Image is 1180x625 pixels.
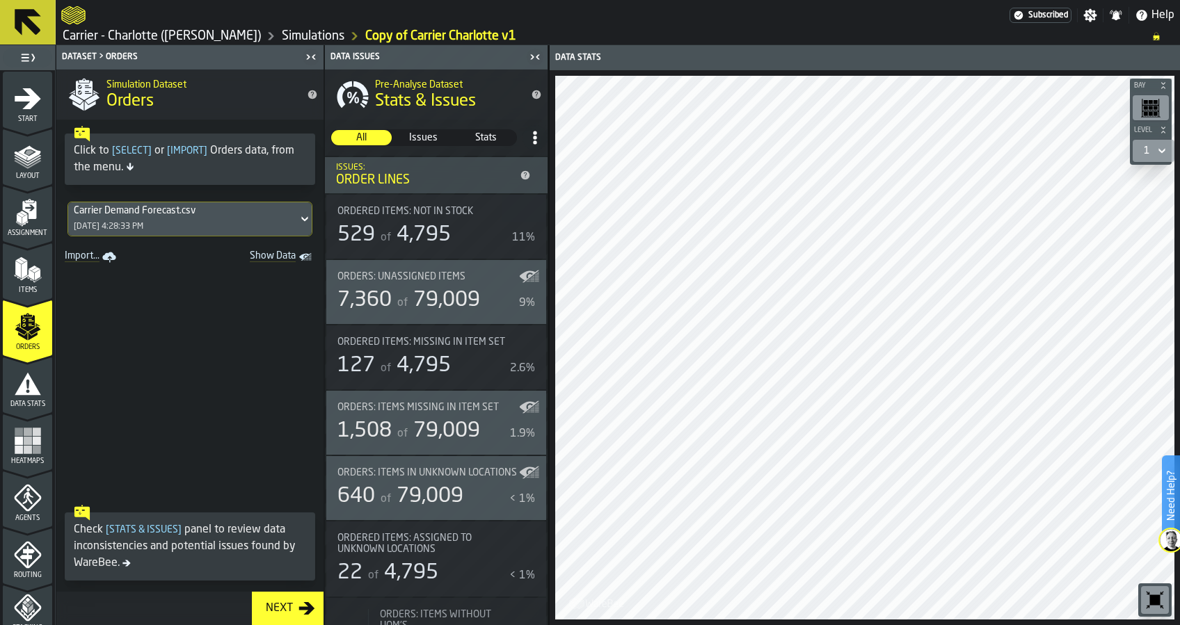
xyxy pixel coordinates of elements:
[331,130,392,145] div: thumb
[1138,143,1169,159] div: DropdownMenuValue-1
[337,353,375,378] div: 127
[328,52,525,62] div: Data Issues
[3,72,52,127] li: menu Start
[3,186,52,241] li: menu Assignment
[1130,79,1172,92] button: button-
[103,525,184,535] span: Stats & Issues
[3,243,52,298] li: menu Items
[337,271,518,282] div: Title
[397,486,463,507] span: 79,009
[59,52,301,62] div: Dataset > Orders
[167,146,170,156] span: [
[148,146,152,156] span: ]
[3,471,52,526] li: menu Agents
[1129,7,1180,24] label: button-toggle-Help
[1163,457,1179,535] label: Need Help?
[337,419,392,444] div: 1,508
[518,260,541,288] label: button-toggle-Show on Map
[375,90,476,113] span: Stats & Issues
[106,525,109,535] span: [
[518,391,541,419] label: button-toggle-Show on Map
[337,402,518,413] div: Title
[381,363,391,374] span: of
[301,49,321,65] label: button-toggle-Close me
[326,391,546,455] div: stat-Orders: Items missing in Item Set
[1078,8,1103,22] label: button-toggle-Settings
[413,290,480,311] span: 79,009
[1130,123,1172,137] button: button-
[456,131,516,145] span: Stats
[518,456,541,484] label: button-toggle-Show on Map
[509,491,535,508] div: < 1%
[337,484,375,509] div: 640
[63,29,261,44] a: link-to-/wh/i/e074fb63-00ea-4531-a7c9-ea0a191b3e4f
[326,325,546,389] div: stat-Ordered Items: Missing in Item Set
[397,225,451,245] span: 4,795
[381,232,391,243] span: of
[204,146,207,156] span: ]
[1103,8,1129,22] label: button-toggle-Notifications
[3,129,52,184] li: menu Layout
[337,533,535,555] div: Title
[3,286,52,294] span: Items
[337,402,499,413] span: Orders: Items missing in Item Set
[336,172,514,188] div: Order Lines
[178,525,182,535] span: ]
[3,172,52,180] span: Layout
[1131,82,1156,90] span: Bay
[3,343,52,351] span: Orders
[74,143,306,176] div: Click to or Orders data, from the menu.
[337,271,465,282] span: Orders: Unassigned Items
[368,570,378,581] span: of
[337,336,518,348] div: Title
[201,250,296,264] span: Show Data
[3,414,52,469] li: menu Heatmaps
[1010,8,1071,23] a: link-to-/wh/i/e074fb63-00ea-4531-a7c9-ea0a191b3e4f/settings/billing
[325,70,548,120] div: title-Stats & Issues
[74,521,306,571] div: Check panel to review data inconsistencies and potential issues found by WareBee.
[282,29,344,44] a: link-to-/wh/i/e074fb63-00ea-4531-a7c9-ea0a191b3e4f
[394,131,453,145] span: Issues
[3,115,52,123] span: Start
[3,400,52,408] span: Data Stats
[3,571,52,579] span: Routing
[550,45,1180,70] header: Data Stats
[337,206,518,217] div: Title
[332,131,391,145] span: All
[337,560,362,585] div: 22
[1138,583,1172,617] div: button-toolbar-undefined
[1028,10,1068,20] span: Subscribed
[337,467,518,478] div: Title
[325,45,548,70] header: Data Issues
[337,467,517,478] span: Orders: Items in Unknown locations
[552,53,866,63] div: Data Stats
[337,288,392,313] div: 7,360
[512,229,535,246] div: 11%
[337,533,518,555] span: Ordered items: Assigned to unknown locations
[3,514,52,522] span: Agents
[519,295,535,311] div: 9%
[112,146,115,156] span: [
[67,202,312,236] div: DropdownMenuValue-2ee68b33-ab39-40a9-880e-2413122eca49[DATE] 4:28:33 PM
[252,592,324,625] button: button-Next
[336,163,514,172] div: Issues:
[3,300,52,355] li: menu Orders
[337,402,535,413] div: Title
[509,567,535,584] div: < 1%
[3,528,52,583] li: menu Routing
[326,456,546,520] div: stat-Orders: Items in Unknown locations
[3,48,52,67] label: button-toggle-Toggle Full Menu
[61,28,1174,44] nav: Breadcrumb
[413,421,480,441] span: 79,009
[164,146,210,156] span: Import
[397,298,408,309] span: of
[337,336,535,348] div: Title
[337,206,473,217] span: Ordered Items: Not in Stock
[337,533,518,555] div: Title
[392,129,454,146] label: button-switch-multi-Issues
[61,3,86,28] a: logo-header
[326,260,546,324] div: stat-Orders: Unassigned Items
[525,49,545,65] label: button-toggle-Close me
[74,205,292,216] div: DropdownMenuValue-2ee68b33-ab39-40a9-880e-2413122eca49
[59,247,125,267] a: link-to-/wh/i/e074fb63-00ea-4531-a7c9-ea0a191b3e4f/import/orders/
